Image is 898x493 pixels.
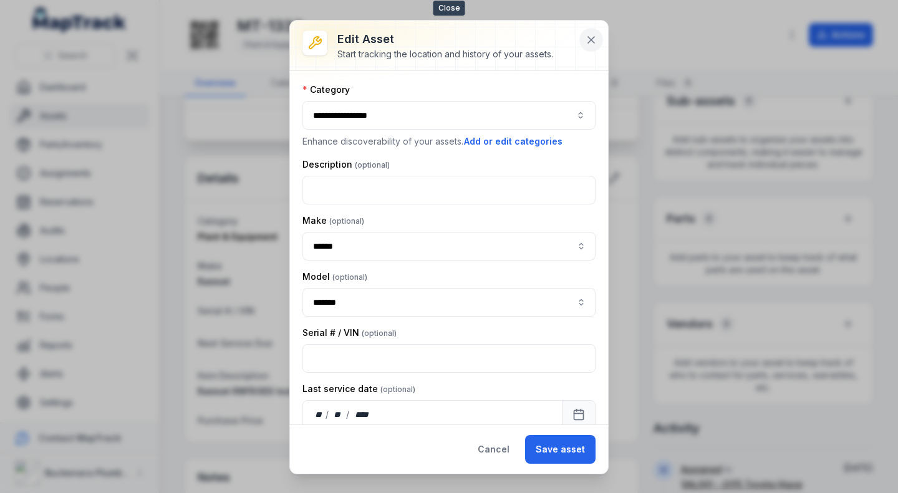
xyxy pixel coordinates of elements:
span: Close [433,1,465,16]
div: / [326,408,330,421]
button: Calendar [562,400,596,429]
div: month, [330,408,347,421]
button: Save asset [525,435,596,464]
label: Category [302,84,350,96]
button: Cancel [467,435,520,464]
div: / [346,408,350,421]
input: asset-edit:cf[74799a0e-38b1-459d-9992-40ae52701d5d]-label [302,288,596,317]
label: Last service date [302,383,415,395]
h3: Edit asset [337,31,553,48]
p: Enhance discoverability of your assets. [302,135,596,148]
label: Description [302,158,390,171]
div: year, [350,408,374,421]
label: Serial # / VIN [302,327,397,339]
button: Add or edit categories [463,135,563,148]
div: day, [313,408,326,421]
input: asset-edit:cf[3ccd74bf-97ce-44ff-a813-958239faab7e]-label [302,232,596,261]
label: Make [302,214,364,227]
label: Model [302,270,367,283]
div: Start tracking the location and history of your assets. [337,48,553,60]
